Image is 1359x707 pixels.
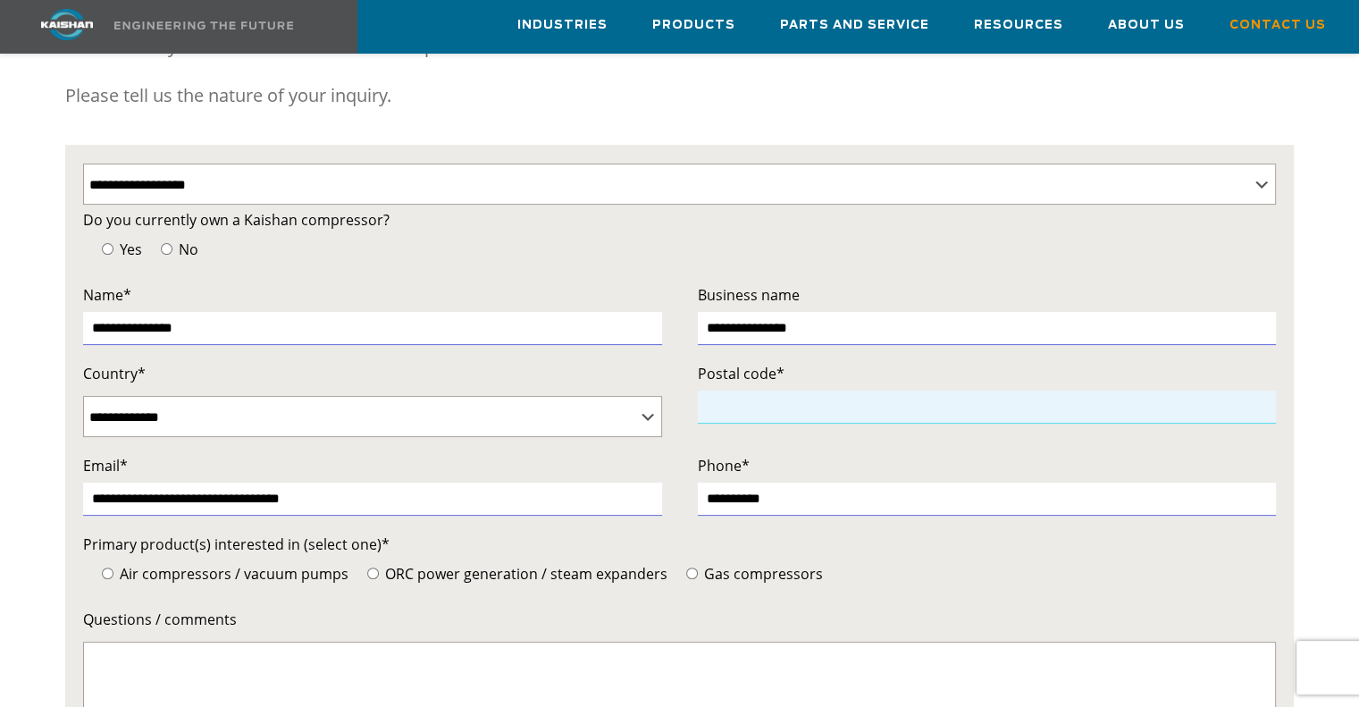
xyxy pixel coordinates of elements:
p: Please tell us the nature of your inquiry. [65,78,1294,114]
label: Name* [83,282,662,307]
span: Gas compressors [700,564,823,584]
span: Industries [517,15,608,36]
span: ORC power generation / steam expanders [382,564,667,584]
span: Products [652,15,735,36]
a: Products [652,1,735,49]
label: Country* [83,361,662,386]
span: About Us [1108,15,1185,36]
label: Email* [83,453,662,478]
label: Do you currently own a Kaishan compressor? [83,207,1276,232]
span: No [175,240,198,259]
span: Resources [974,15,1063,36]
label: Primary product(s) interested in (select one)* [83,532,1276,557]
input: Yes [102,243,113,255]
img: Engineering the future [114,21,293,29]
input: ORC power generation / steam expanders [367,568,379,579]
a: Resources [974,1,1063,49]
a: Industries [517,1,608,49]
label: Questions / comments [83,607,1276,632]
a: About Us [1108,1,1185,49]
a: Parts and Service [780,1,929,49]
input: No [161,243,172,255]
label: Business name [698,282,1277,307]
input: Air compressors / vacuum pumps [102,568,113,579]
label: Phone* [698,453,1277,478]
input: Gas compressors [686,568,698,579]
span: Air compressors / vacuum pumps [116,564,348,584]
span: Yes [116,240,142,259]
span: Contact Us [1229,15,1326,36]
span: Parts and Service [780,15,929,36]
label: Postal code* [698,361,1277,386]
a: Contact Us [1229,1,1326,49]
